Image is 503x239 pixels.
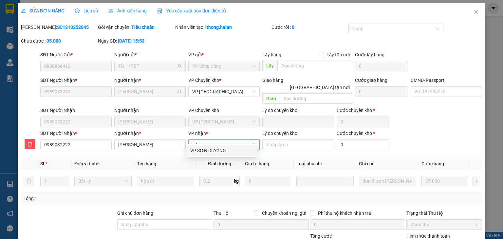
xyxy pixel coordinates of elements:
label: Ghi chú đơn hàng [117,211,153,216]
b: SC1310252045 [57,25,89,30]
span: Lấy [262,61,277,71]
div: Người nhận [114,130,186,137]
div: SĐT Người Nhận [40,107,112,114]
span: Yêu cầu xuất hóa đơn điện tử [157,8,226,13]
button: delete [25,139,35,149]
label: Cước lấy hàng [355,52,384,57]
input: Cước lấy hàng [355,61,408,71]
div: Gói vận chuyển: [98,24,174,31]
span: VP Yên Bình [192,87,256,97]
div: Tổng: 1 [24,195,195,202]
div: Cước chuyển kho [337,107,390,114]
input: Lý do chuyển kho [262,139,334,150]
span: Thu Hộ [214,211,229,216]
label: Cước giao hàng [355,78,387,83]
span: Bất kỳ [78,176,128,186]
span: close [474,9,479,15]
span: picture [109,9,113,13]
div: Người nhận [114,77,186,84]
div: VP gửi [188,51,260,58]
div: SĐT Người Gửi [40,51,112,58]
button: delete [24,176,34,186]
span: user [177,64,182,68]
input: Cước giao hàng [355,86,408,97]
div: Người gửi [114,51,186,58]
span: Tên hàng [137,161,156,166]
input: Dọc đường [277,61,352,71]
input: SĐT người nhận [40,139,112,150]
div: VP SƠN DƯƠNG [190,147,253,154]
input: Ghi chú đơn hàng [117,219,212,230]
div: Cước rồi : [271,24,347,31]
img: icon [157,9,162,14]
span: Lấy tận nơi [324,51,352,58]
span: SỬA ĐƠN HÀNG [21,8,65,13]
b: [DATE] 15:53 [118,38,144,44]
span: Phí thu hộ khách nhận trả [315,210,374,217]
th: Ghi chú [356,157,419,170]
div: [PERSON_NAME]: [21,24,97,31]
span: Cước hàng [421,161,444,166]
div: Cước chuyển kho [337,130,390,137]
span: clock-circle [75,9,80,13]
div: Nhân viên tạo: [175,24,270,31]
span: Giao hàng [262,78,283,83]
input: Tên người nhận [118,88,176,95]
span: Chuyển khoản ng. gửi [259,210,309,217]
input: Ghi Chú [359,176,416,186]
div: SĐT Người Nhận [40,77,112,84]
div: Chưa cước : [21,37,97,45]
div: Ngày GD: [98,37,174,45]
div: CMND/Passport [411,77,482,84]
span: Đơn vị tính [74,161,99,166]
b: lthong.halan [205,25,232,30]
b: 35.000 [47,38,61,44]
span: kg [233,176,240,186]
b: Tiêu chuẩn [131,25,155,30]
input: Dọc đường [280,93,352,104]
span: Lấy hàng [262,52,281,57]
input: Tên người nhận [114,139,186,150]
div: Trạng thái Thu Hộ [406,210,482,217]
span: VP Sông Công [192,61,256,71]
span: Ảnh kiện hàng [109,8,147,13]
span: Giá trị hàng [245,161,269,166]
span: [GEOGRAPHIC_DATA] tận nơi [287,84,352,91]
span: edit [21,9,26,13]
span: VP nhận [188,131,206,136]
span: delete [25,141,35,147]
input: 0 [421,176,467,186]
span: VP Chuyển kho [188,78,219,83]
input: VD: Bàn, Ghế [137,176,194,186]
span: Giao [262,93,280,104]
button: Close [467,3,485,22]
span: Định lượng [208,161,231,166]
div: VP Chuyển kho [188,107,260,114]
input: 0 [245,176,291,186]
b: 0 [292,25,294,30]
label: Hình thức thanh toán [406,233,450,239]
input: Tên người gửi [118,63,176,70]
span: VP Hoàng Gia [192,117,256,127]
button: plus [473,176,479,186]
span: SL [40,161,46,166]
label: Lý do chuyển kho [262,131,297,136]
div: Người nhận [114,107,186,114]
span: user [177,89,182,94]
div: VP SƠN DƯƠNG [186,145,257,156]
div: Lý do chuyển kho [262,107,334,114]
span: Chưa thu [410,220,478,230]
span: Tổng cước [310,233,332,239]
span: Lịch sử [75,8,98,13]
div: SĐT Người Nhận [40,130,112,137]
th: Loại phụ phí [294,157,356,170]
